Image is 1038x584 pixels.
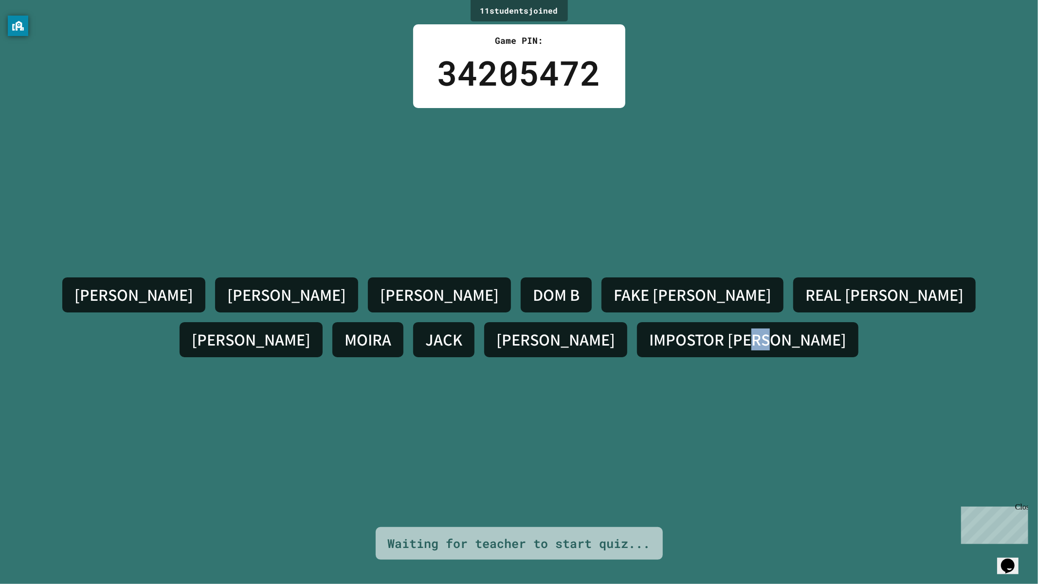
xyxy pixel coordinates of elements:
[805,285,964,305] h4: REAL [PERSON_NAME]
[437,34,601,47] div: Game PIN:
[614,285,771,305] h4: FAKE [PERSON_NAME]
[425,329,462,350] h4: JACK
[4,4,67,62] div: Chat with us now!Close
[345,329,391,350] h4: MOIRA
[957,503,1028,544] iframe: chat widget
[8,16,28,36] button: privacy banner
[533,285,580,305] h4: DOM B
[192,329,310,350] h4: [PERSON_NAME]
[388,534,651,553] div: Waiting for teacher to start quiz...
[496,329,615,350] h4: [PERSON_NAME]
[380,285,499,305] h4: [PERSON_NAME]
[74,285,193,305] h4: [PERSON_NAME]
[227,285,346,305] h4: [PERSON_NAME]
[997,545,1028,574] iframe: chat widget
[437,47,601,98] div: 34205472
[649,329,846,350] h4: IMPOSTOR [PERSON_NAME]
